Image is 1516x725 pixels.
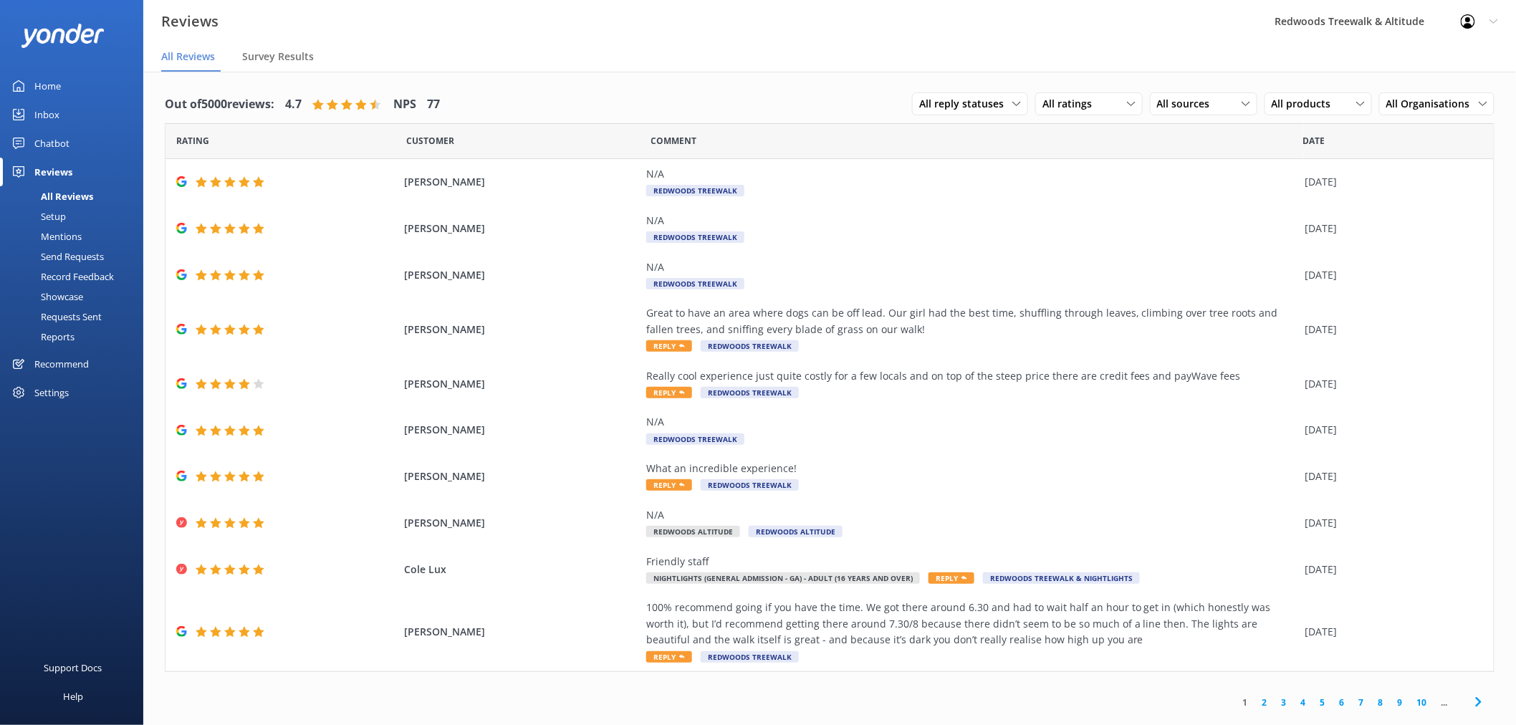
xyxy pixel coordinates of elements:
div: [DATE] [1305,422,1476,438]
span: All Reviews [161,49,215,64]
span: All reply statuses [919,96,1012,112]
span: Redwoods Treewalk [701,387,799,398]
span: Reply [646,479,692,491]
div: [DATE] [1305,267,1476,283]
div: All Reviews [9,186,93,206]
div: Send Requests [9,246,104,267]
a: 6 [1333,696,1352,709]
div: Help [63,682,83,711]
span: [PERSON_NAME] [404,422,639,438]
span: Date [406,134,454,148]
a: 5 [1313,696,1333,709]
div: N/A [646,213,1298,229]
span: All products [1272,96,1340,112]
img: yonder-white-logo.png [21,24,104,47]
h3: Reviews [161,10,219,33]
span: Nightlights (General Admission - GA) - Adult (16 years and over) [646,572,920,584]
h4: 4.7 [285,95,302,114]
span: Redwoods Treewalk [701,651,799,663]
h4: NPS [393,95,416,114]
a: Setup [9,206,143,226]
span: Redwoods Altitude [646,526,740,537]
a: 4 [1294,696,1313,709]
div: [DATE] [1305,515,1476,531]
div: Support Docs [44,653,102,682]
div: Settings [34,378,69,407]
a: Record Feedback [9,267,143,287]
span: Survey Results [242,49,314,64]
div: What an incredible experience! [646,461,1298,476]
a: 10 [1410,696,1434,709]
span: Reply [929,572,974,584]
span: Cole Lux [404,562,639,577]
span: All sources [1157,96,1219,112]
div: Recommend [34,350,89,378]
div: Chatbot [34,129,69,158]
div: Really cool experience just quite costly for a few locals and on top of the steep price there are... [646,368,1298,384]
div: N/A [646,414,1298,430]
div: Requests Sent [9,307,102,327]
span: Redwoods Treewalk & Nightlights [983,572,1140,584]
span: [PERSON_NAME] [404,267,639,283]
span: Redwoods Altitude [749,526,843,537]
span: [PERSON_NAME] [404,221,639,236]
span: [PERSON_NAME] [404,174,639,190]
div: Home [34,72,61,100]
div: Reviews [34,158,72,186]
div: [DATE] [1305,221,1476,236]
a: Send Requests [9,246,143,267]
div: 100% recommend going if you have the time. We got there around 6.30 and had to wait half an hour ... [646,600,1298,648]
a: 2 [1255,696,1275,709]
span: Redwoods Treewalk [646,185,744,196]
div: [DATE] [1305,376,1476,392]
a: Reports [9,327,143,347]
span: Date [176,134,209,148]
span: Redwoods Treewalk [701,479,799,491]
a: 9 [1391,696,1410,709]
span: [PERSON_NAME] [404,322,639,337]
div: N/A [646,507,1298,523]
div: Friendly staff [646,554,1298,570]
div: Inbox [34,100,59,129]
div: [DATE] [1305,562,1476,577]
a: 7 [1352,696,1371,709]
div: [DATE] [1305,624,1476,640]
span: Reply [646,340,692,352]
a: All Reviews [9,186,143,206]
div: [DATE] [1305,174,1476,190]
span: [PERSON_NAME] [404,624,639,640]
div: [DATE] [1305,469,1476,484]
span: Reply [646,387,692,398]
div: Reports [9,327,75,347]
span: [PERSON_NAME] [404,515,639,531]
span: [PERSON_NAME] [404,469,639,484]
div: N/A [646,259,1298,275]
div: Showcase [9,287,83,307]
span: Reply [646,651,692,663]
span: All Organisations [1386,96,1479,112]
span: Redwoods Treewalk [646,433,744,445]
div: Mentions [9,226,82,246]
a: Mentions [9,226,143,246]
span: Question [651,134,697,148]
div: Record Feedback [9,267,114,287]
span: [PERSON_NAME] [404,376,639,392]
span: Date [1303,134,1325,148]
span: Redwoods Treewalk [646,231,744,243]
h4: Out of 5000 reviews: [165,95,274,114]
a: 1 [1236,696,1255,709]
a: 3 [1275,696,1294,709]
a: 8 [1371,696,1391,709]
div: Setup [9,206,66,226]
span: ... [1434,696,1455,709]
span: Redwoods Treewalk [646,278,744,289]
span: All ratings [1042,96,1100,112]
a: Showcase [9,287,143,307]
div: N/A [646,166,1298,182]
h4: 77 [427,95,440,114]
span: Redwoods Treewalk [701,340,799,352]
a: Requests Sent [9,307,143,327]
div: [DATE] [1305,322,1476,337]
div: Great to have an area where dogs can be off lead. Our girl had the best time, shuffling through l... [646,305,1298,337]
